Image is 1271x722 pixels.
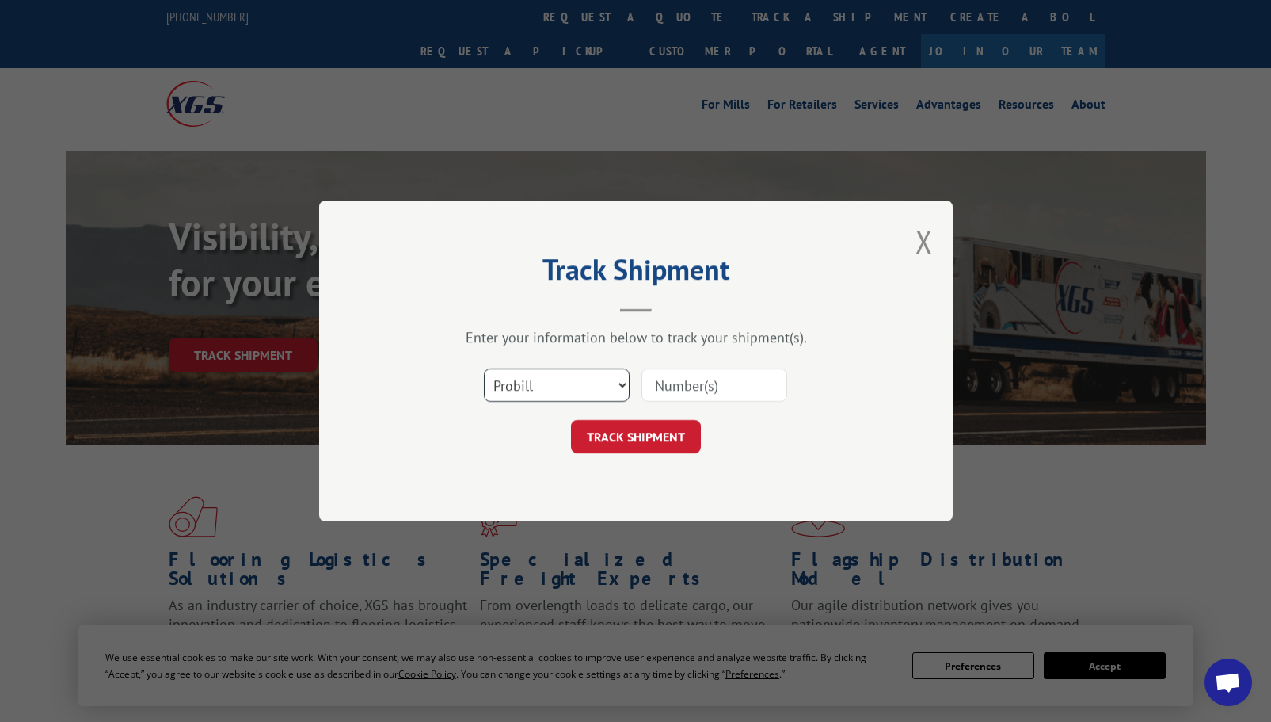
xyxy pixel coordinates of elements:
[398,328,873,346] div: Enter your information below to track your shipment(s).
[571,420,701,453] button: TRACK SHIPMENT
[641,369,787,402] input: Number(s)
[915,220,933,262] button: Close modal
[1204,659,1252,706] div: Open chat
[398,258,873,288] h2: Track Shipment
